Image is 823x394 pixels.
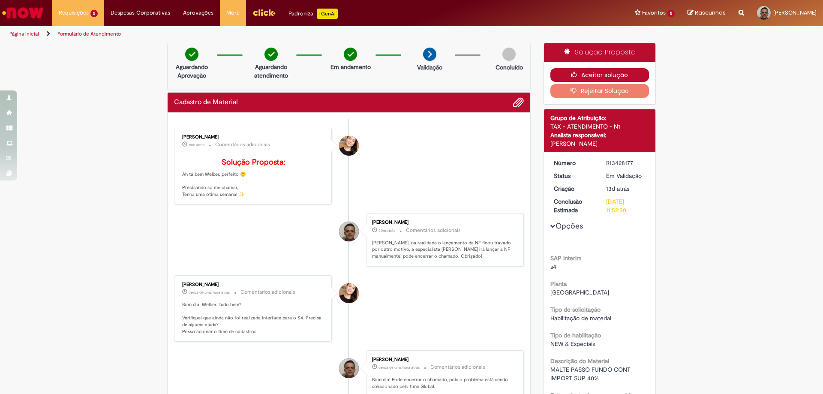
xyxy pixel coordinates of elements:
span: 13d atrás [606,185,629,192]
p: [PERSON_NAME], na realidade o lançamento da NF ficou travado por outro motivo, a especialista [PE... [372,240,515,260]
b: Tipo de habilitação [550,331,601,339]
b: Planta [550,280,567,288]
p: Concluído [496,63,523,72]
div: Em Validação [606,171,646,180]
time: 19/08/2025 11:44:59 [606,185,629,192]
span: [GEOGRAPHIC_DATA] [550,289,609,296]
b: Solução Proposta: [222,157,285,167]
div: Welber Teixeira Gomes [339,222,359,241]
img: arrow-next.png [423,48,436,61]
b: Tipo de solicitação [550,306,601,313]
span: 20m atrás [378,228,395,233]
img: check-circle-green.png [344,48,357,61]
p: Aguardando Aprovação [171,63,213,80]
p: Bom dia! Pode encerrar o chamado, pois o problema está sendo solucionado pelo time Global. [372,376,515,390]
div: Sabrina De Vasconcelos [339,136,359,156]
img: click_logo_yellow_360x200.png [252,6,276,19]
span: NEW & Especiais [550,340,595,348]
p: Bom dia, Welber. Tudo bem? Verifiquei que ainda não foi realizada interface para o S4. Precisa de... [182,301,325,335]
ul: Trilhas de página [6,26,542,42]
div: TAX - ATENDIMENTO - N1 [550,122,649,131]
span: cerca de uma hora atrás [378,365,420,370]
div: Solução Proposta [544,43,656,62]
span: Despesas Corporativas [111,9,170,17]
img: img-circle-grey.png [502,48,516,61]
img: check-circle-green.png [185,48,198,61]
small: Comentários adicionais [215,141,270,148]
small: Comentários adicionais [240,289,295,296]
b: SAP Interim [550,254,582,262]
span: 2 [667,10,675,17]
div: Analista responsável: [550,131,649,139]
span: [PERSON_NAME] [773,9,817,16]
time: 01/09/2025 08:55:34 [378,365,420,370]
button: Adicionar anexos [513,97,524,108]
div: Welber Teixeira Gomes [339,358,359,378]
span: Habilitação de material [550,314,611,322]
div: [PERSON_NAME] [372,220,515,225]
img: ServiceNow [1,4,45,21]
div: R13428177 [606,159,646,167]
span: Requisições [59,9,89,17]
p: Aguardando atendimento [250,63,292,80]
dt: Status [547,171,600,180]
span: s4 [550,263,556,271]
div: Padroniza [288,9,338,19]
a: Formulário de Atendimento [57,30,121,37]
span: Aprovações [183,9,213,17]
span: cerca de uma hora atrás [189,290,230,295]
button: Aceitar solução [550,68,649,82]
div: Grupo de Atribuição: [550,114,649,122]
dt: Número [547,159,600,167]
span: More [226,9,240,17]
p: Ah tá bem Welber, perfeito 🙂 Precisando só me chamar, Tenha uma ótima semana! ✨ [182,158,325,198]
span: 2 [90,10,98,17]
span: MALTE PASSO FUNDO CONT IMPORT SUP 40% [550,366,632,382]
div: [PERSON_NAME] [182,135,325,140]
span: 18m atrás [189,142,204,147]
dt: Criação [547,184,600,193]
p: Em andamento [330,63,371,71]
h2: Cadastro de Material Histórico de tíquete [174,99,238,106]
a: Página inicial [9,30,39,37]
b: Descrição do Material [550,357,609,365]
p: +GenAi [317,9,338,19]
div: Sabrina De Vasconcelos [339,283,359,303]
time: 01/09/2025 09:39:38 [378,228,395,233]
dt: Conclusão Estimada [547,197,600,214]
button: Rejeitar Solução [550,84,649,98]
span: Favoritos [642,9,666,17]
time: 01/09/2025 09:41:51 [189,142,204,147]
img: check-circle-green.png [264,48,278,61]
div: 19/08/2025 11:44:59 [606,184,646,193]
span: Rascunhos [695,9,726,17]
small: Comentários adicionais [430,364,485,371]
time: 01/09/2025 09:13:22 [189,290,230,295]
div: [DATE] 11:52:30 [606,197,646,214]
div: [PERSON_NAME] [550,139,649,148]
a: Rascunhos [688,9,726,17]
div: [PERSON_NAME] [372,357,515,362]
p: Validação [417,63,442,72]
small: Comentários adicionais [406,227,461,234]
div: [PERSON_NAME] [182,282,325,287]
